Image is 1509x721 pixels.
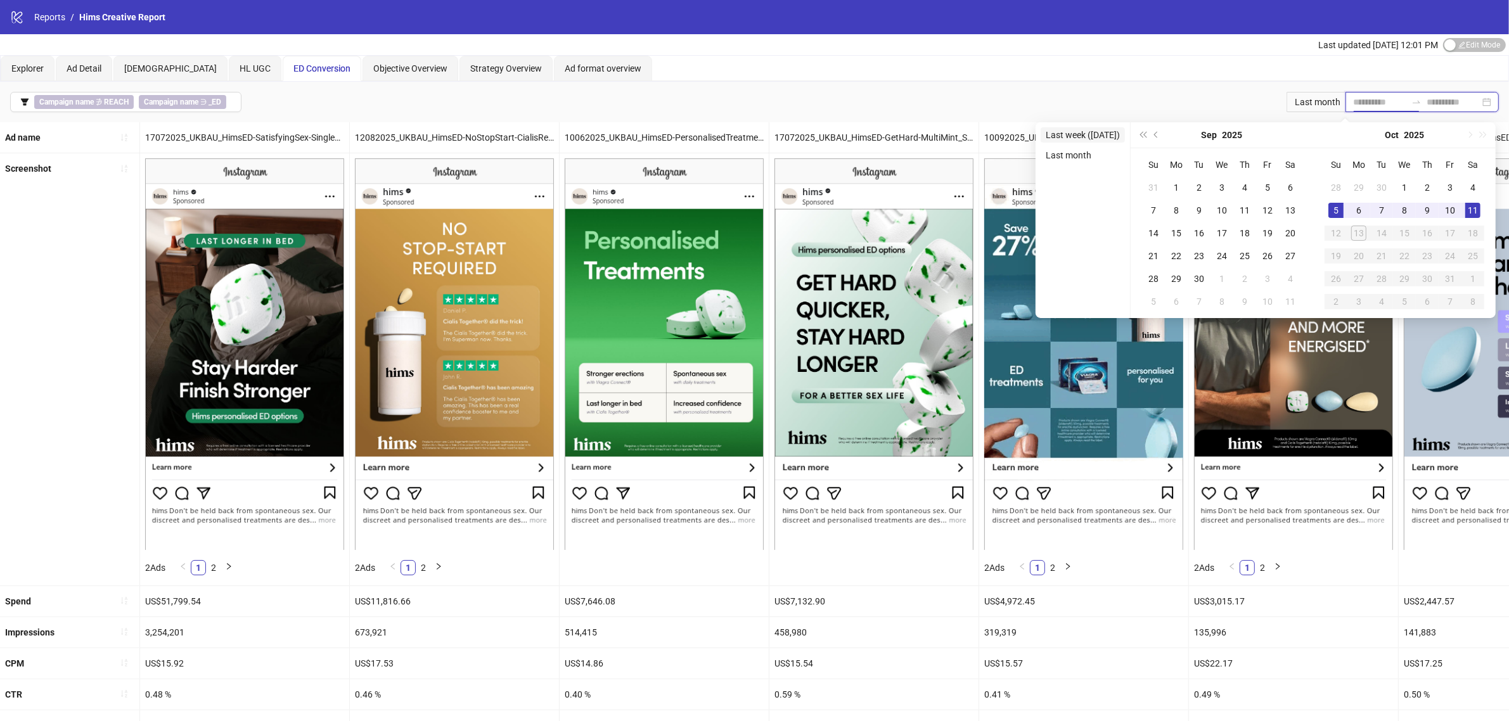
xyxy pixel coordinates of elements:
[1169,203,1184,218] div: 8
[350,648,559,679] div: US$17.53
[1439,222,1461,245] td: 2025-10-17
[1146,294,1161,309] div: 5
[1210,199,1233,222] td: 2025-09-10
[1256,267,1279,290] td: 2025-10-03
[1191,203,1207,218] div: 9
[1142,199,1165,222] td: 2025-09-07
[1188,267,1210,290] td: 2025-09-30
[435,563,442,570] span: right
[70,10,74,24] li: /
[1030,560,1045,575] li: 1
[769,122,979,153] div: 17072025_UKBAU_HimsED-GetHard-MultiMint_Static_CopyNovember24Compliant!_ReclaimIntimacy_MetaED_AD...
[221,560,236,575] li: Next Page
[1210,290,1233,313] td: 2025-10-08
[104,98,129,106] b: REACH
[1165,153,1188,176] th: Mo
[1260,294,1275,309] div: 10
[1146,203,1161,218] div: 7
[979,617,1188,648] div: 319,319
[1325,245,1347,267] td: 2025-10-19
[1015,560,1030,575] button: left
[1442,226,1458,241] div: 17
[1146,226,1161,241] div: 14
[206,560,221,575] li: 2
[1270,560,1285,575] li: Next Page
[769,648,979,679] div: US$15.54
[560,122,769,153] div: 10062025_UKBAU_HimsED-PersonalisedTreatment-HardMint_Static_CopyNovember24Compliant!_ReclaimIntim...
[1347,222,1370,245] td: 2025-10-13
[1393,153,1416,176] th: We
[1279,290,1302,313] td: 2025-10-11
[1169,248,1184,264] div: 22
[1279,222,1302,245] td: 2025-09-20
[225,563,233,570] span: right
[1146,248,1161,264] div: 21
[1233,176,1256,199] td: 2025-09-04
[1442,248,1458,264] div: 24
[1214,203,1230,218] div: 10
[1439,176,1461,199] td: 2025-10-03
[1439,290,1461,313] td: 2025-11-07
[1233,199,1256,222] td: 2025-09-11
[1370,267,1393,290] td: 2025-10-28
[20,98,29,106] span: filter
[1188,176,1210,199] td: 2025-09-02
[1255,561,1269,575] a: 2
[1325,290,1347,313] td: 2025-11-02
[1169,180,1184,195] div: 1
[1214,271,1230,286] div: 1
[1461,176,1484,199] td: 2025-10-04
[140,617,349,648] div: 3,254,201
[431,560,446,575] li: Next Page
[1283,203,1298,218] div: 13
[1237,226,1252,241] div: 18
[774,158,973,549] img: Screenshot 120228161338200185
[191,561,205,575] a: 1
[1351,203,1366,218] div: 6
[1233,153,1256,176] th: Th
[1191,271,1207,286] div: 30
[1189,648,1398,679] div: US$22.17
[1461,245,1484,267] td: 2025-10-25
[1256,153,1279,176] th: Fr
[385,560,401,575] button: left
[1191,294,1207,309] div: 7
[176,560,191,575] li: Previous Page
[1439,245,1461,267] td: 2025-10-24
[120,627,129,636] span: sort-ascending
[240,63,271,73] span: HL UGC
[1347,176,1370,199] td: 2025-09-29
[120,689,129,698] span: sort-ascending
[1279,199,1302,222] td: 2025-09-13
[293,63,350,73] span: ED Conversion
[1465,248,1480,264] div: 25
[355,158,554,549] img: Screenshot 120230110977230185
[1370,222,1393,245] td: 2025-10-14
[1060,560,1076,575] button: right
[1188,199,1210,222] td: 2025-09-09
[1279,267,1302,290] td: 2025-10-04
[1233,222,1256,245] td: 2025-09-18
[209,98,221,106] b: _ED
[1260,248,1275,264] div: 26
[120,133,129,142] span: sort-ascending
[191,560,206,575] li: 1
[1465,226,1480,241] div: 18
[1374,271,1389,286] div: 28
[1404,122,1424,148] button: Choose a year
[373,63,447,73] span: Objective Overview
[1420,271,1435,286] div: 30
[1256,245,1279,267] td: 2025-09-26
[1188,290,1210,313] td: 2025-10-07
[1237,294,1252,309] div: 9
[79,12,165,22] span: Hims Creative Report
[1165,245,1188,267] td: 2025-09-22
[1279,176,1302,199] td: 2025-09-06
[1283,271,1298,286] div: 4
[1279,153,1302,176] th: Sa
[1416,290,1439,313] td: 2025-11-06
[1374,203,1389,218] div: 7
[1393,245,1416,267] td: 2025-10-22
[416,560,431,575] li: 2
[1191,180,1207,195] div: 2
